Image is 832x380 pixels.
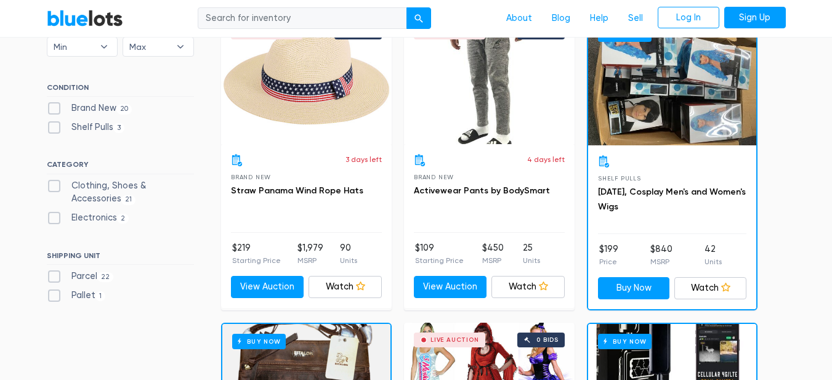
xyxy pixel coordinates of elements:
span: 1 [95,291,106,301]
span: Shelf Pulls [598,175,641,182]
a: Sell [618,7,653,30]
label: Brand New [47,102,132,115]
span: 21 [121,195,136,205]
p: 4 days left [527,154,565,165]
li: $109 [415,241,464,266]
span: 20 [116,104,132,114]
h6: Buy Now [598,334,652,349]
li: $840 [650,243,672,267]
h6: CATEGORY [47,160,194,174]
label: Shelf Pulls [47,121,125,134]
a: Sign Up [724,7,786,29]
span: 2 [117,214,129,224]
a: Help [580,7,618,30]
div: Live Auction [430,337,479,343]
li: 42 [705,243,722,267]
p: 3 days left [345,154,382,165]
a: Watch [309,276,382,298]
label: Parcel [47,270,114,283]
p: MSRP [650,256,672,267]
span: Brand New [414,174,454,180]
p: Starting Price [232,255,281,266]
li: $219 [232,241,281,266]
label: Electronics [47,211,129,225]
span: Min [54,38,94,56]
a: About [496,7,542,30]
span: Brand New [231,174,271,180]
a: Live Auction 0 bids [404,15,575,144]
a: Watch [674,277,746,299]
p: MSRP [297,255,323,266]
a: Live Auction 0 bids [221,15,392,144]
a: Straw Panama Wind Rope Hats [231,185,363,196]
h6: CONDITION [47,83,194,97]
p: Units [523,255,540,266]
p: Starting Price [415,255,464,266]
li: $1,979 [297,241,323,266]
a: Log In [658,7,719,29]
p: Price [599,256,618,267]
a: View Auction [414,276,487,298]
label: Pallet [47,289,106,302]
span: 3 [113,123,125,133]
a: BlueLots [47,9,123,27]
b: ▾ [168,38,193,56]
a: Buy Now [598,277,670,299]
b: ▾ [91,38,117,56]
a: Activewear Pants by BodySmart [414,185,550,196]
li: $199 [599,243,618,267]
div: 0 bids [536,337,559,343]
input: Search for inventory [198,7,407,30]
span: Max [129,38,170,56]
a: Blog [542,7,580,30]
p: Units [340,255,357,266]
li: 25 [523,241,540,266]
a: Watch [491,276,565,298]
p: MSRP [482,255,504,266]
a: View Auction [231,276,304,298]
label: Clothing, Shoes & Accessories [47,179,194,206]
a: Buy Now [588,16,756,145]
span: 22 [97,272,114,282]
li: $450 [482,241,504,266]
p: Units [705,256,722,267]
a: [DATE], Cosplay Men's and Women's Wigs [598,187,746,212]
h6: Buy Now [232,334,286,349]
h6: SHIPPING UNIT [47,251,194,265]
li: 90 [340,241,357,266]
